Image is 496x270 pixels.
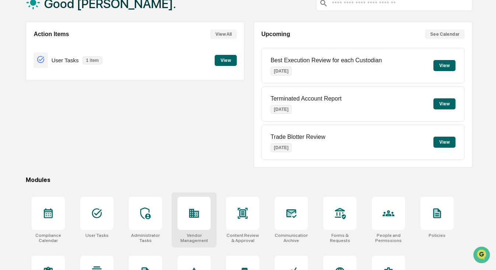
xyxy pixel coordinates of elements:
button: View All [210,29,237,39]
span: Data Lookup [15,107,46,114]
p: 1 item [82,56,103,64]
button: Start new chat [125,59,134,67]
a: Powered byPylon [52,125,89,130]
span: Attestations [61,93,91,100]
div: Forms & Requests [323,233,356,243]
div: We're available if you need us! [25,64,93,70]
a: 🔎Data Lookup [4,104,49,117]
a: 🗄️Attestations [50,90,94,103]
img: 1746055101610-c473b297-6a78-478c-a979-82029cc54cd1 [7,56,21,70]
div: Policies [429,233,446,238]
span: Pylon [73,125,89,130]
span: Preclearance [15,93,48,100]
button: View [215,55,237,66]
p: How can we help? [7,15,134,27]
button: View [433,137,455,148]
h2: Upcoming [261,31,290,38]
div: Communications Archive [275,233,308,243]
a: 🖐️Preclearance [4,90,50,103]
div: People and Permissions [372,233,405,243]
div: Administrator Tasks [129,233,162,243]
button: See Calendar [425,29,465,39]
button: View [433,98,455,109]
h2: Action Items [34,31,69,38]
div: User Tasks [85,233,109,238]
button: View [433,60,455,71]
div: Content Review & Approval [226,233,259,243]
div: Start new chat [25,56,121,64]
div: Vendor Management [177,233,211,243]
p: Best Execution Review for each Custodian [271,57,382,64]
div: 🔎 [7,108,13,113]
input: Clear [19,34,122,41]
p: [DATE] [271,67,292,76]
p: Trade Blotter Review [271,134,326,140]
div: 🗄️ [53,94,59,99]
div: Modules [26,176,472,183]
p: [DATE] [271,143,292,152]
a: View [215,56,237,63]
div: 🖐️ [7,94,13,99]
iframe: Open customer support [472,246,492,266]
p: [DATE] [271,105,292,114]
div: Compliance Calendar [32,233,65,243]
p: Terminated Account Report [271,95,342,102]
p: User Tasks [52,57,79,63]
